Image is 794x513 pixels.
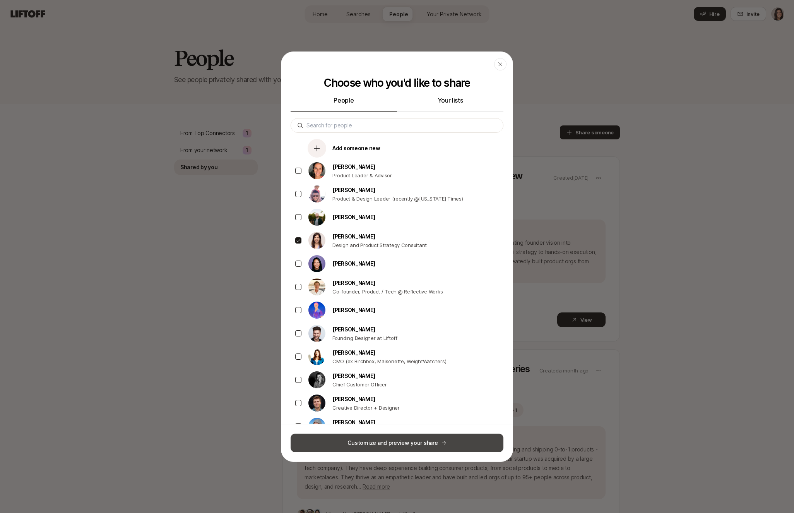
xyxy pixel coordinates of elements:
[308,255,325,272] img: 78e4de0c_b49c_4efa_a437_1cd51fc50811.jpg
[332,395,400,404] p: [PERSON_NAME]
[308,162,325,179] img: 490561b5_2133_45f3_8e39_178badb376a1.jpg
[291,434,503,452] button: Customize and preview your share
[332,371,387,381] p: [PERSON_NAME]
[308,185,325,202] img: ACg8ocInyrGrb4MC9uz50sf4oDbeg82BTXgt_Vgd6-yBkTRc-xTs8ygV=s160-c
[308,348,325,365] img: ef73ed0d_46a3_4625_adc6_2f18ed3486d0.jpg
[332,334,397,342] p: Founding Designer at Liftoff
[308,418,325,435] img: da6b841d_dca6_491b_8409_896ded1da53d.jpg
[332,232,427,241] p: [PERSON_NAME]
[332,404,400,412] p: Creative Director + Designer
[332,172,392,179] p: Product Leader & Advisor
[308,325,325,342] img: 7bf30482_e1a5_47b4_9e0f_fc49ddd24bf6.jpg
[332,213,375,222] p: [PERSON_NAME]
[332,162,392,172] p: [PERSON_NAME]
[308,371,325,388] img: 1f3675ea_702b_40b2_8d70_615ff8601581.jpg
[291,95,397,112] button: People
[308,278,325,295] img: 708e2a4c_b46a_4bad_9c08_68299b11c339.jpg
[291,77,503,89] p: Choose who you'd like to share
[332,357,446,365] p: CMO (ex Birchbox, Maisonette, WeightWatchers)
[332,288,443,295] p: Co-founder, Product / Tech @ Reflective Works
[332,325,397,334] p: [PERSON_NAME]
[308,209,325,226] img: 28cc7000_623d_4c21_ab66_b40a4637485b.jpg
[332,381,387,388] p: Chief Customer Officer
[332,348,446,357] p: [PERSON_NAME]
[332,278,443,288] p: [PERSON_NAME]
[397,95,503,112] button: Your lists
[332,305,375,315] p: [PERSON_NAME]
[332,185,463,195] p: [PERSON_NAME]
[308,395,325,412] img: 6e97dc70_aeb7_410b_afdf_0b4acfecff1f.jpg
[306,121,497,130] input: Search for people
[332,259,375,268] p: [PERSON_NAME]
[308,302,325,319] img: 8cb77b6b_04d1_4d33_baff_42962a893d71.jpg
[332,241,427,249] p: Design and Product Strategy Consultant
[332,418,375,427] p: [PERSON_NAME]
[308,232,325,249] img: 078aaabc_77bf_4f62_99c8_43516fd9b0fa.jpg
[332,195,463,202] p: Product & Design Leader (recently @[US_STATE] Times)
[332,144,380,153] p: Add someone new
